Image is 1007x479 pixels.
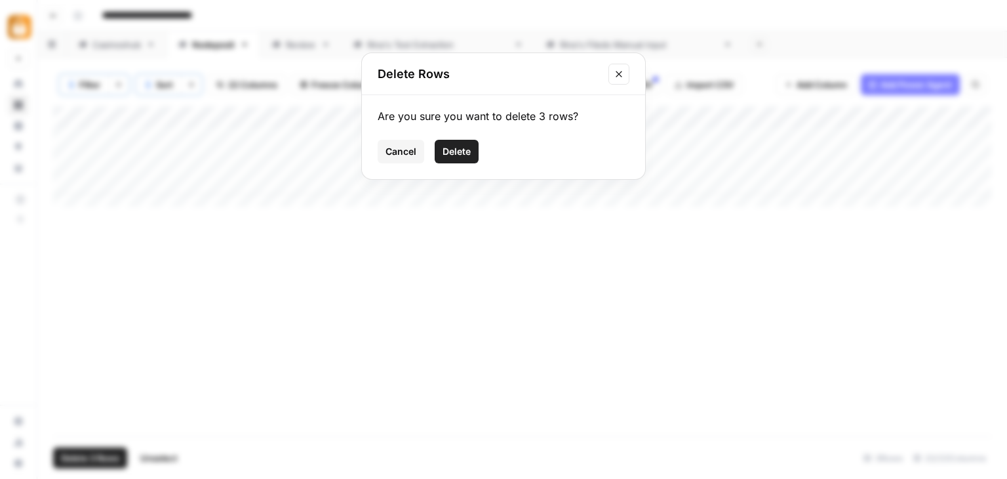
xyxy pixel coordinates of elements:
[378,65,601,83] h2: Delete Rows
[385,145,416,158] span: Cancel
[378,140,424,163] button: Cancel
[378,108,629,124] div: Are you sure you want to delete 3 rows?
[608,64,629,85] button: Close modal
[443,145,471,158] span: Delete
[435,140,479,163] button: Delete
